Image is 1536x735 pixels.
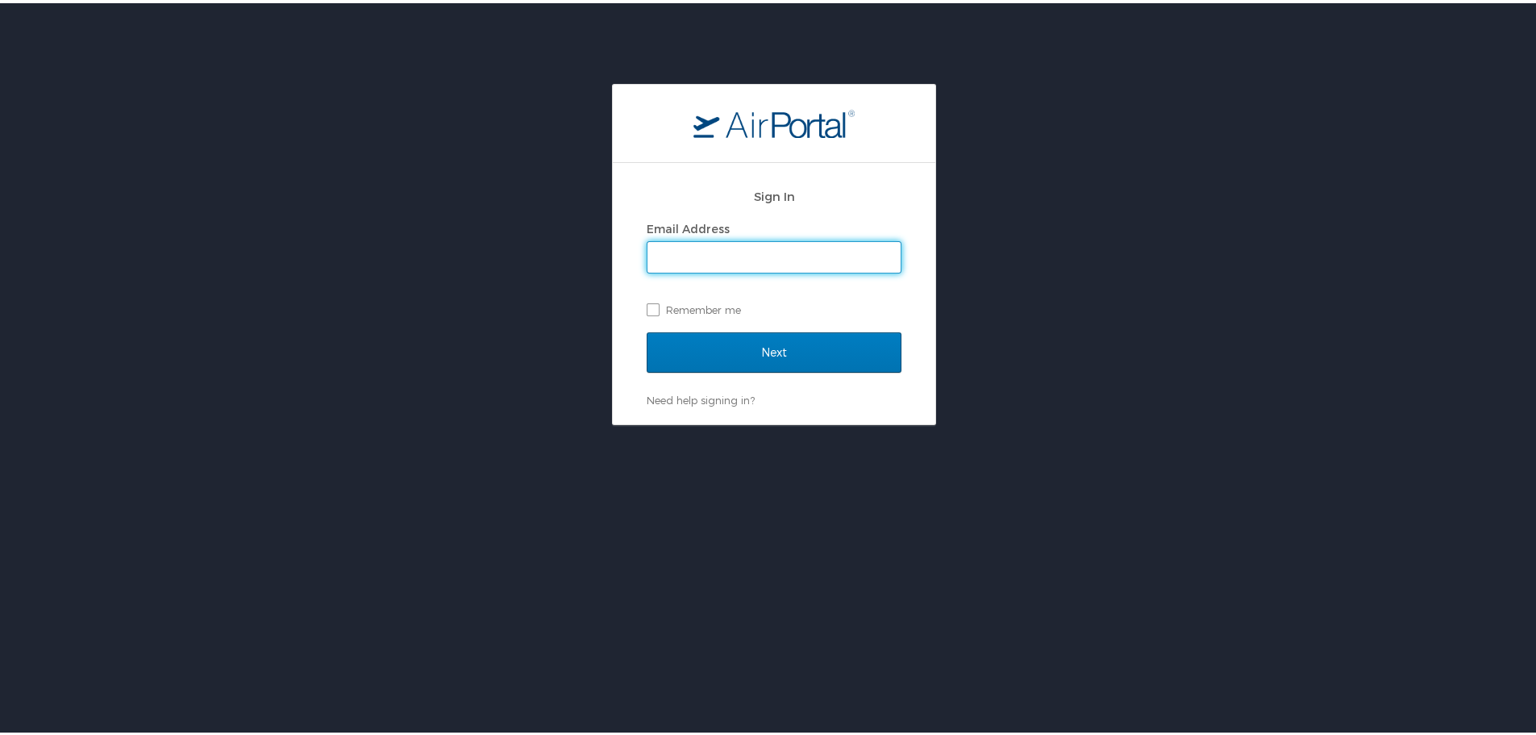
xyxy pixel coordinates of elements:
h2: Sign In [647,184,901,203]
label: Remember me [647,294,901,319]
a: Need help signing in? [647,390,755,403]
input: Next [647,329,901,370]
label: Email Address [647,219,730,232]
img: logo [693,106,855,135]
